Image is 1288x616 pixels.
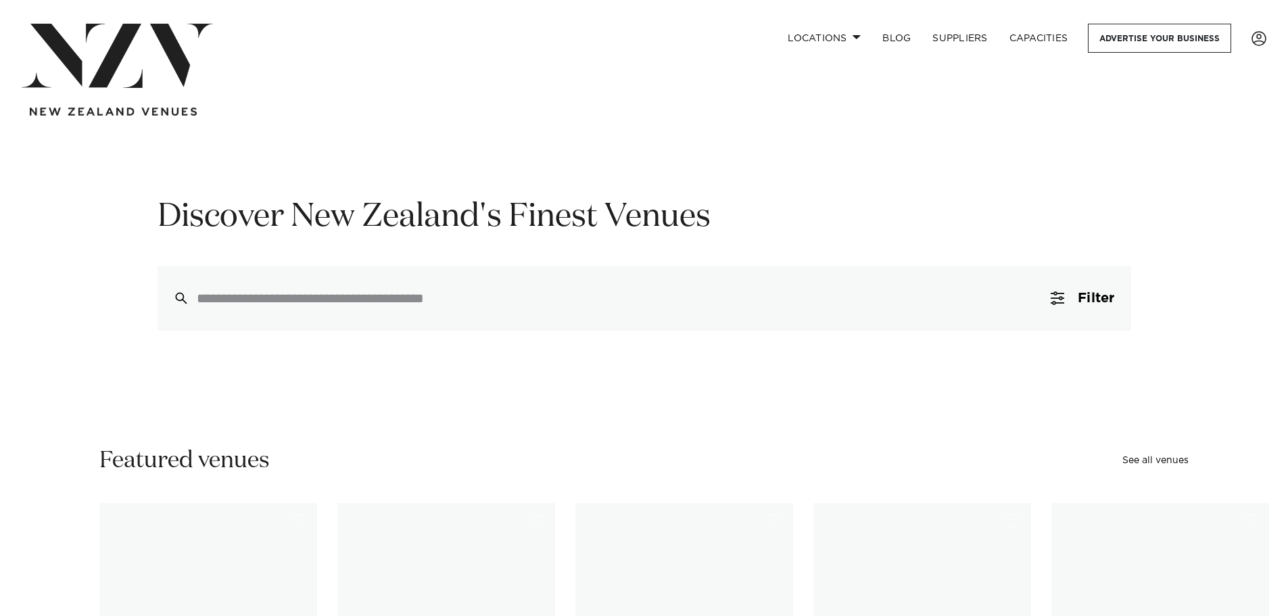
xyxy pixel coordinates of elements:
a: See all venues [1122,456,1189,465]
a: SUPPLIERS [922,24,998,53]
h1: Discover New Zealand's Finest Venues [158,196,1131,239]
img: new-zealand-venues-text.png [30,108,197,116]
h2: Featured venues [99,446,270,476]
a: BLOG [872,24,922,53]
a: Advertise your business [1088,24,1231,53]
img: nzv-logo.png [22,24,213,88]
button: Filter [1034,266,1130,331]
span: Filter [1078,291,1114,305]
a: Capacities [999,24,1079,53]
a: Locations [777,24,872,53]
